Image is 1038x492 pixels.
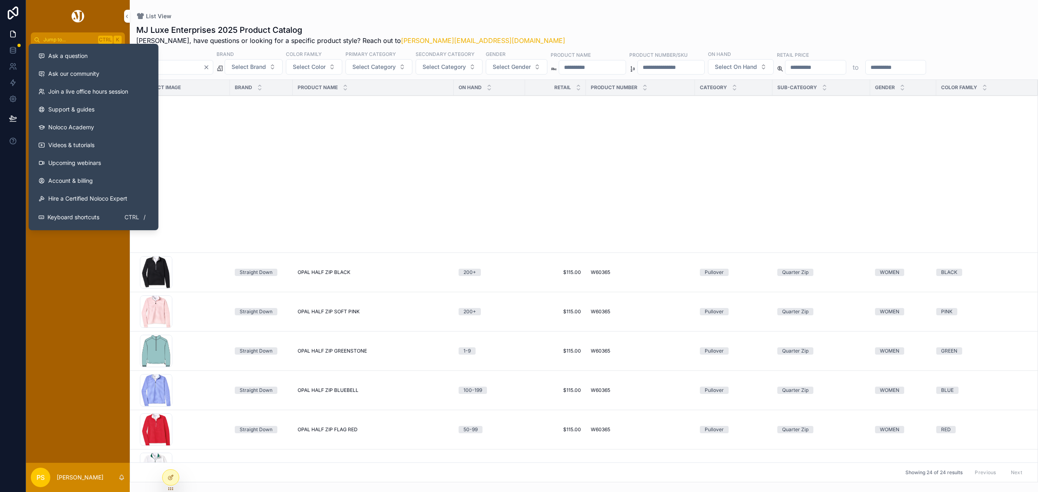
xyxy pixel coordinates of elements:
[708,59,774,75] button: Select Button
[298,387,358,394] span: OPAL HALF ZIP BLUEBELL
[136,12,172,20] a: List View
[777,51,809,58] label: Retail Price
[486,50,506,58] label: Gender
[700,269,768,276] a: Pullover
[782,308,809,315] div: Quarter Zip
[463,426,478,433] div: 50-99
[875,347,931,355] a: WOMEN
[36,473,45,482] span: PS
[240,269,272,276] div: Straight Down
[591,348,610,354] span: W60365
[708,50,731,58] label: On Hand
[591,269,610,276] span: W60365
[240,347,272,355] div: Straight Down
[936,426,1028,433] a: RED
[700,387,768,394] a: Pullover
[286,50,322,58] label: Color Family
[48,123,94,131] span: Noloco Academy
[782,426,809,433] div: Quarter Zip
[298,348,367,354] span: OPAL HALF ZIP GREENSTONE
[235,308,288,315] a: Straight Down
[777,387,865,394] a: Quarter Zip
[463,347,471,355] div: 1-9
[880,269,899,276] div: WOMEN
[486,59,547,75] button: Select Button
[591,387,690,394] a: W60365
[591,387,610,394] span: W60365
[875,308,931,315] a: WOMEN
[32,65,155,83] a: Ask our community
[777,347,865,355] a: Quarter Zip
[875,269,931,276] a: WOMEN
[530,308,581,315] a: $115.00
[235,426,288,433] a: Straight Down
[422,63,466,71] span: Select Category
[298,308,360,315] span: OPAL HALF ZIP SOFT PINK
[136,36,565,45] span: [PERSON_NAME], have questions or looking for a specific product style? Reach out to
[298,308,449,315] a: OPAL HALF ZIP SOFT PINK
[463,269,476,276] div: 200+
[459,84,482,91] span: On Hand
[936,269,1028,276] a: BLACK
[225,59,283,75] button: Select Button
[43,36,95,43] span: Jump to...
[782,347,809,355] div: Quarter Zip
[235,347,288,355] a: Straight Down
[286,59,342,75] button: Select Button
[298,269,449,276] a: OPAL HALF ZIP BLACK
[416,50,474,58] label: Secondary Category
[530,426,581,433] a: $115.00
[591,426,610,433] span: W60365
[530,269,581,276] a: $115.00
[530,348,581,354] a: $115.00
[629,51,688,58] label: Product Number/SKU
[32,172,155,190] a: Account & billing
[345,59,412,75] button: Select Button
[146,12,172,20] span: List View
[124,212,140,222] span: Ctrl
[352,63,396,71] span: Select Category
[232,63,266,71] span: Select Brand
[47,213,99,221] span: Keyboard shortcuts
[463,308,476,315] div: 200+
[70,10,86,23] img: App logo
[48,70,99,78] span: Ask our community
[26,47,130,224] div: scrollable content
[401,36,565,45] a: [PERSON_NAME][EMAIL_ADDRESS][DOMAIN_NAME]
[298,387,449,394] a: OPAL HALF ZIP BLUEBELL
[853,62,859,72] p: to
[941,269,957,276] div: BLACK
[880,308,899,315] div: WOMEN
[235,387,288,394] a: Straight Down
[941,308,952,315] div: PINK
[591,308,610,315] span: W60365
[57,473,103,481] p: [PERSON_NAME]
[32,83,155,101] a: Join a live office hours session
[700,84,727,91] span: Category
[114,36,121,43] span: K
[293,63,326,71] span: Select Color
[416,59,483,75] button: Select Button
[32,154,155,172] a: Upcoming webinars
[700,347,768,355] a: Pullover
[48,195,127,203] span: Hire a Certified Noloco Expert
[459,347,520,355] a: 1-9
[298,426,449,433] a: OPAL HALF ZIP FLAG RED
[591,426,690,433] a: W60365
[591,348,690,354] a: W60365
[345,50,396,58] label: Primary Category
[463,387,482,394] div: 100-199
[777,269,865,276] a: Quarter Zip
[880,426,899,433] div: WOMEN
[777,308,865,315] a: Quarter Zip
[530,387,581,394] a: $115.00
[32,136,155,154] a: Videos & tutorials
[700,426,768,433] a: Pullover
[98,36,113,44] span: Ctrl
[875,387,931,394] a: WOMEN
[880,387,899,394] div: WOMEN
[875,84,895,91] span: Gender
[142,214,148,220] span: /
